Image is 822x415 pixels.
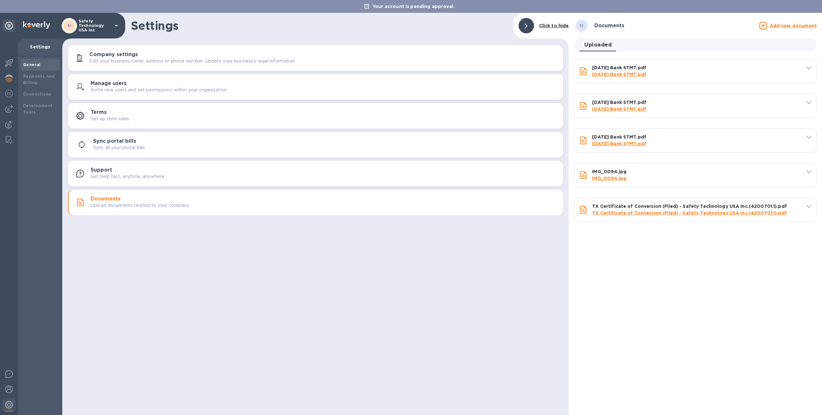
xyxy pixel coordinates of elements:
h1: Settings [131,19,508,32]
b: TX Certificate of Conversion (Filed) - Safety Technology USA Inc.(4200701.1).pdf [592,204,787,209]
b: [DATE] Bank STMT.pdf [592,134,646,140]
h3: Documents [91,196,120,202]
div: Unpin categories [3,19,15,32]
a: [DATE] Bank STMT.pdf [592,141,646,146]
img: Foreign exchange [5,90,13,97]
a: TX Certificate of Conversion (Filed) - Safety Technology USA Inc.(4200701.1).pdf [592,210,787,216]
h3: Manage users [91,80,127,87]
b: [DATE] Bank STMT.pdf [592,100,646,105]
u: Add new document [770,23,817,28]
p: Edit your business name, address or phone number. Update your business's legal information. [89,58,296,64]
p: Safety Technology USA Inc [79,19,111,32]
button: Company settingsEdit your business name, address or phone number. Update your business's legal in... [68,45,563,71]
button: Sync portal billsSync all your portal bills [68,132,563,157]
p: Upload documents related to your company. [91,202,190,209]
p: Get help fast, anytime, anywhere [91,173,164,180]
p: Settings [23,44,57,50]
a: IMG_0094.jpg [592,176,626,181]
b: SI [67,23,72,28]
a: [DATE] Bank STMT.pdf [592,106,646,112]
h3: Company settings [89,52,138,58]
b: Development Tools [23,103,52,114]
button: Manage usersInvite new users and set permissions within your organization. [68,74,563,100]
span: Uploaded [584,40,612,49]
img: Logo [23,21,50,29]
h3: Documents [594,23,624,29]
p: Invite new users and set permissions within your organization. [91,87,228,93]
a: [DATE] Bank STMT.pdf [592,72,646,77]
p: Sync all your portal bills [93,144,145,151]
b: Click to hide [539,23,569,28]
b: Payments And Billing [23,74,55,85]
b: General [23,62,41,67]
h3: Support [91,167,112,173]
button: SupportGet help fast, anytime, anywhere [68,161,563,186]
b: Connections [23,92,51,97]
button: DocumentsUpload documents related to your company. [68,190,563,215]
h3: Terms [91,109,107,115]
p: Set up term rules [91,115,129,122]
b: IMG_0094.jpg [592,169,626,174]
h3: Sync portal bills [93,138,136,144]
b: SI [580,23,584,28]
p: Your account is pending approval. [369,3,458,10]
b: [DATE] Bank STMT.pdf [592,65,646,70]
button: TermsSet up term rules [68,103,563,129]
